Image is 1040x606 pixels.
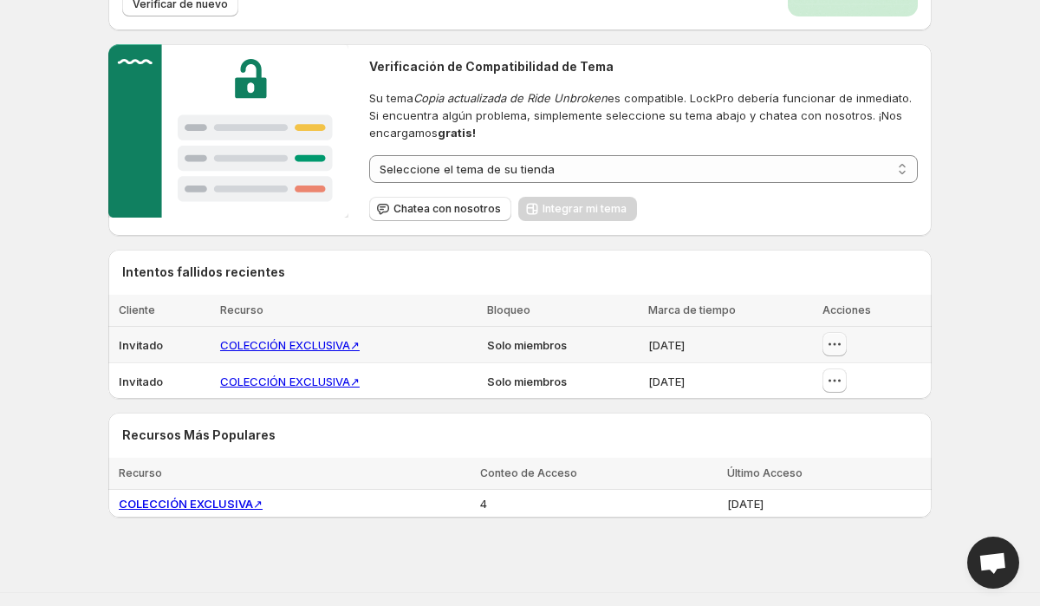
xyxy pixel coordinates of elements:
span: Invitado [119,338,163,352]
a: COLECCIÓN EXCLUSIVA↗ [220,375,360,388]
em: Copia actualizada de Ride Unbroken [413,91,608,105]
span: Solo miembros [487,375,567,388]
a: COLECCIÓN EXCLUSIVA↗ [119,497,263,511]
h2: Intentos fallidos recientes [122,264,285,281]
span: [DATE] [727,497,764,511]
span: Su tema es compatible. LockPro debería funcionar de inmediato. Si encuentra algún problema, simpl... [369,89,918,141]
h2: Recursos Más Populares [122,427,918,444]
div: Open chat [967,537,1019,589]
span: Marca de tiempo [648,303,736,316]
a: COLECCIÓN EXCLUSIVA↗ [220,338,360,352]
span: Chatea con nosotros [393,202,501,216]
span: Acciones [822,303,871,316]
span: Cliente [119,303,155,316]
span: Recurso [119,466,162,479]
span: Solo miembros [487,338,567,352]
span: [DATE] [648,338,685,352]
span: Invitado [119,375,163,388]
span: [DATE] [648,375,685,388]
img: Customer support [108,44,348,218]
span: Último Acceso [727,466,803,479]
span: Conteo de Acceso [480,466,577,479]
h2: Verificación de Compatibilidad de Tema [369,58,918,75]
button: Chatea con nosotros [369,197,511,221]
td: 4 [475,490,722,518]
span: Bloqueo [487,303,530,316]
span: Recurso [220,303,263,316]
strong: gratis! [438,126,476,140]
